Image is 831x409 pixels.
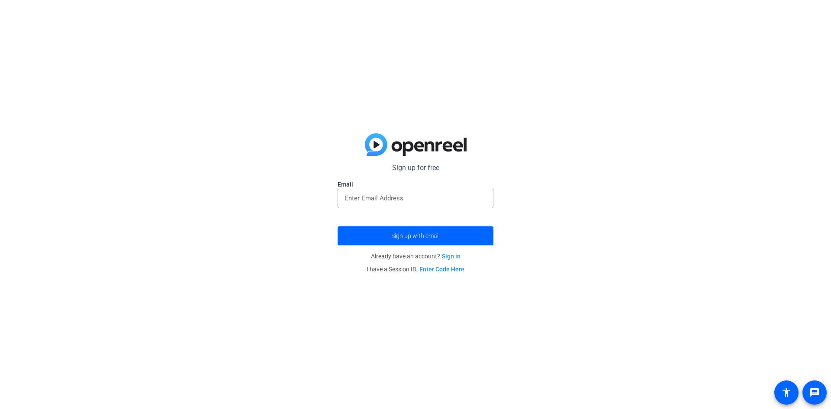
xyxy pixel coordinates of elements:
button: Sign up with email [338,226,493,245]
mat-icon: accessibility [781,387,792,398]
mat-icon: message [809,387,820,398]
a: Enter Code Here [419,266,464,273]
p: Sign up for free [338,163,493,173]
span: I have a Session ID. [367,266,464,273]
img: blue-gradient.svg [365,133,467,156]
a: Sign in [442,253,461,260]
label: Email [338,180,493,189]
span: Already have an account? [371,253,461,260]
input: Enter Email Address [345,193,486,203]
